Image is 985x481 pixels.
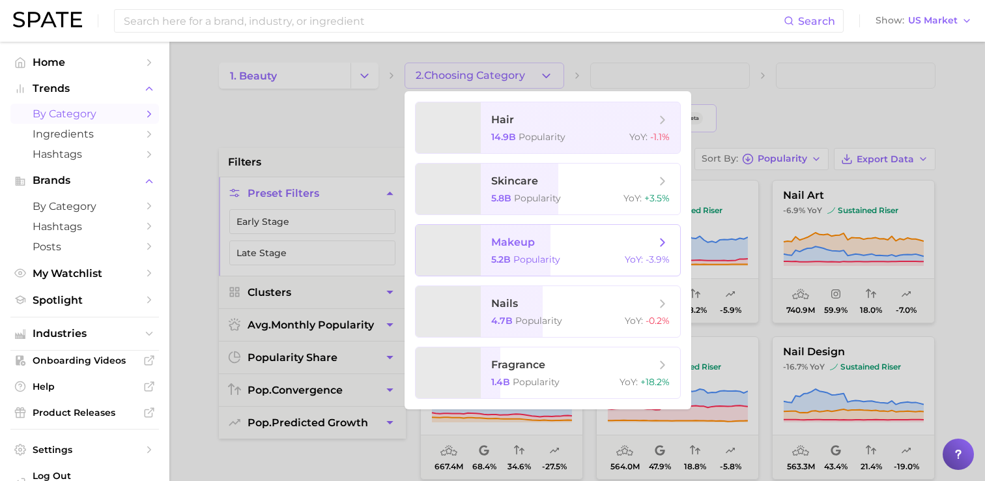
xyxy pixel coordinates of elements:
input: Search here for a brand, industry, or ingredient [122,10,784,32]
span: 4.7b [491,315,513,327]
span: YoY : [620,376,638,388]
span: Popularity [515,315,562,327]
a: Hashtags [10,144,159,164]
span: Product Releases [33,407,137,418]
span: Popularity [513,376,560,388]
span: Trends [33,83,137,95]
a: Hashtags [10,216,159,237]
span: Popularity [519,131,565,143]
a: Ingredients [10,124,159,144]
span: nails [491,297,518,310]
span: fragrance [491,358,545,371]
a: Spotlight [10,290,159,310]
span: makeup [491,236,535,248]
span: by Category [33,108,137,120]
span: My Watchlist [33,267,137,280]
span: +18.2% [640,376,670,388]
span: Onboarding Videos [33,355,137,366]
span: Brands [33,175,137,186]
a: Help [10,377,159,396]
span: Show [876,17,904,24]
span: Ingredients [33,128,137,140]
span: Search [798,15,835,27]
span: YoY : [625,254,643,265]
span: Spotlight [33,294,137,306]
a: by Category [10,196,159,216]
span: Hashtags [33,220,137,233]
ul: 2.Choosing Category [405,91,691,409]
a: Posts [10,237,159,257]
span: Posts [33,241,137,253]
span: Popularity [514,192,561,204]
span: Hashtags [33,148,137,160]
span: -1.1% [650,131,670,143]
span: Home [33,56,137,68]
a: by Category [10,104,159,124]
span: 5.8b [491,192,511,204]
span: 1.4b [491,376,510,388]
a: Home [10,52,159,72]
button: Industries [10,324,159,343]
span: 14.9b [491,131,516,143]
span: Help [33,381,137,392]
span: +3.5% [644,192,670,204]
span: YoY : [625,315,643,327]
span: -0.2% [646,315,670,327]
span: 5.2b [491,254,511,265]
a: Onboarding Videos [10,351,159,370]
a: My Watchlist [10,263,159,284]
a: Product Releases [10,403,159,422]
span: by Category [33,200,137,212]
a: Settings [10,440,159,459]
span: YoY : [629,131,648,143]
span: Popularity [513,254,560,265]
span: YoY : [623,192,642,204]
span: Settings [33,444,137,456]
button: ShowUS Market [872,12,975,29]
span: skincare [491,175,538,187]
button: Trends [10,79,159,98]
span: Industries [33,328,137,340]
span: -3.9% [646,254,670,265]
span: hair [491,113,514,126]
span: US Market [908,17,958,24]
button: Brands [10,171,159,190]
img: SPATE [13,12,82,27]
